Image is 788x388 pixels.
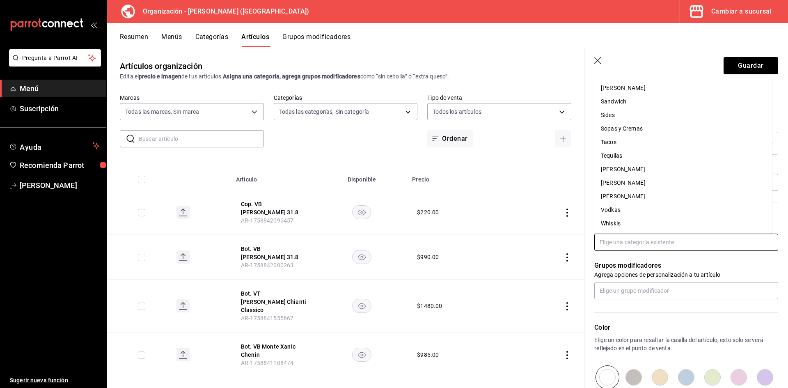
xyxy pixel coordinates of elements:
[594,234,778,251] input: Elige una categoría existente
[90,21,97,28] button: open_drawer_menu
[120,72,571,81] div: Edita el de tus artículos. como “sin cebolla” o “extra queso”.
[594,108,772,122] li: Sides
[20,160,100,171] span: Recomienda Parrot
[139,131,264,147] input: Buscar artículo
[136,7,309,16] h3: Organización - [PERSON_NAME] ([GEOGRAPHIC_DATA])
[563,302,571,310] button: actions
[407,164,512,190] th: Precio
[241,342,307,359] button: edit-product-location
[120,60,202,72] div: Artículos organización
[563,351,571,359] button: actions
[20,103,100,114] span: Suscripción
[10,376,100,385] span: Sugerir nueva función
[594,149,772,163] li: Tequilas
[6,60,101,68] a: Pregunta a Parrot AI
[594,261,778,271] p: Grupos modificadores
[223,73,360,80] strong: Asigna una categoría, agrega grupos modificadores
[120,33,148,47] button: Resumen
[594,282,778,299] input: Elige un grupo modificador
[427,130,472,147] button: Ordenar
[241,200,307,216] button: edit-product-location
[241,262,293,269] span: AR-1758842000263
[594,271,778,279] p: Agrega opciones de personalización a tu artículo
[120,33,788,47] div: navigation tabs
[594,203,772,217] li: Vodkas
[417,253,439,261] div: $ 990.00
[563,209,571,217] button: actions
[20,180,100,191] span: [PERSON_NAME]
[724,57,778,74] button: Guardar
[427,95,571,101] label: Tipo de venta
[594,323,778,333] p: Color
[417,208,439,216] div: $ 220.00
[195,33,229,47] button: Categorías
[279,108,369,116] span: Todas las categorías, Sin categoría
[594,190,772,203] li: [PERSON_NAME]
[20,141,89,151] span: Ayuda
[594,217,772,230] li: Whiskis
[433,108,481,116] span: Todos los artículos
[139,73,181,80] strong: precio e imagen
[352,205,371,219] button: availability-product
[594,95,772,108] li: Sandwich
[563,253,571,262] button: actions
[125,108,199,116] span: Todas las marcas, Sin marca
[241,360,293,366] span: AR-1758841108474
[594,163,772,176] li: [PERSON_NAME]
[594,176,772,190] li: [PERSON_NAME]
[352,299,371,313] button: availability-product
[241,289,307,314] button: edit-product-location
[352,348,371,362] button: availability-product
[9,49,101,67] button: Pregunta a Parrot AI
[316,164,407,190] th: Disponible
[20,83,100,94] span: Menú
[161,33,182,47] button: Menús
[241,33,269,47] button: Artículos
[417,351,439,359] div: $ 985.00
[282,33,350,47] button: Grupos modificadores
[22,54,88,62] span: Pregunta a Parrot AI
[274,95,418,101] label: Categorías
[594,122,772,135] li: Sopas y Cremas
[120,95,264,101] label: Marcas
[594,336,778,352] p: Elige un color para resaltar la casilla del artículo, esto solo se verá reflejado en el punto de ...
[594,81,772,95] li: [PERSON_NAME]
[711,6,772,17] div: Cambiar a sucursal
[231,164,316,190] th: Artículo
[241,245,307,261] button: edit-product-location
[594,135,772,149] li: Tacos
[241,217,293,224] span: AR-1758842096457
[417,302,442,310] div: $ 1480.00
[241,315,293,321] span: AR-1758841555867
[352,250,371,264] button: availability-product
